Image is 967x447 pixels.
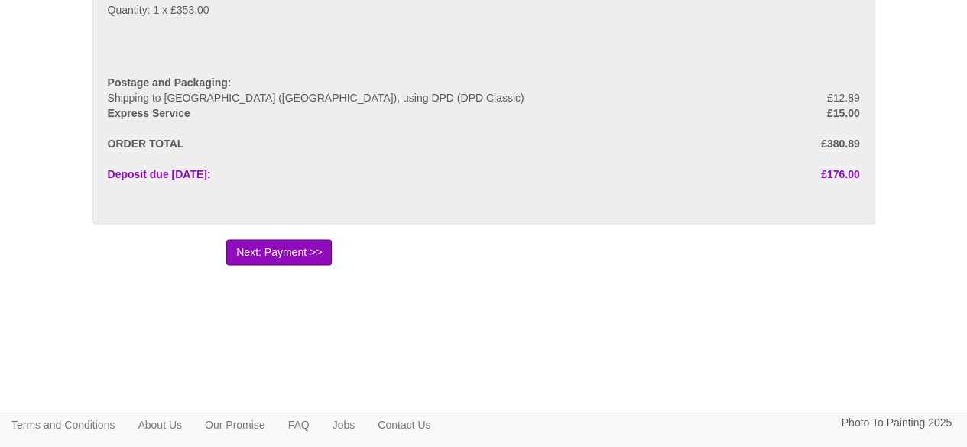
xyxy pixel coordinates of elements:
a: Contact Us [366,413,442,436]
a: About Us [126,413,193,436]
p: Photo To Painting 2025 [841,413,952,432]
label: £380.89 [484,136,871,151]
label: ORDER TOTAL [96,136,484,151]
iframe: fb:like Facebook Social Plugin [438,368,530,390]
label: £15.00 [484,105,871,121]
div: £12.89 [677,90,871,105]
div: Shipping to [GEOGRAPHIC_DATA] ([GEOGRAPHIC_DATA]), using DPD (DPD Classic) [96,90,678,105]
a: Jobs [321,413,367,436]
button: Next: Payment >> [226,239,332,265]
a: Our Promise [193,413,277,436]
label: Express Service [96,105,484,121]
label: Deposit due [DATE]: [96,167,484,182]
a: FAQ [277,413,321,436]
strong: Postage and Packaging: [108,76,232,89]
label: £176.00 [484,167,871,182]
